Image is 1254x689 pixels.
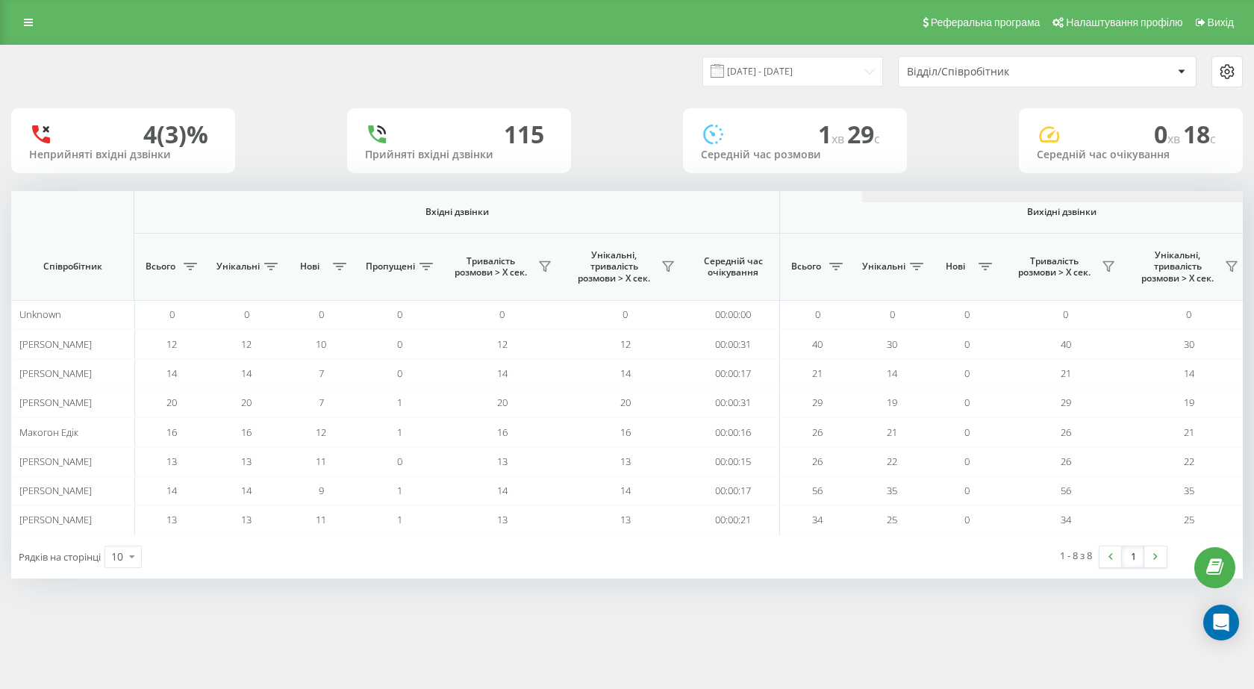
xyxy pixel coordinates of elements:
[241,367,252,380] span: 14
[964,455,970,468] span: 0
[1061,513,1071,526] span: 34
[24,261,121,272] span: Співробітник
[698,255,768,278] span: Середній час очікування
[1208,16,1234,28] span: Вихід
[19,513,92,526] span: [PERSON_NAME]
[397,425,402,439] span: 1
[1061,425,1071,439] span: 26
[1066,16,1182,28] span: Налаштування профілю
[887,425,897,439] span: 21
[497,425,508,439] span: 16
[166,396,177,409] span: 20
[887,513,897,526] span: 25
[397,308,402,321] span: 0
[1061,337,1071,351] span: 40
[687,300,780,329] td: 00:00:00
[319,308,324,321] span: 0
[19,337,92,351] span: [PERSON_NAME]
[29,149,217,161] div: Неприйняті вхідні дзвінки
[316,425,326,439] span: 12
[620,455,631,468] span: 13
[620,513,631,526] span: 13
[687,505,780,534] td: 00:00:21
[497,484,508,497] span: 14
[497,396,508,409] span: 20
[319,367,324,380] span: 7
[504,120,544,149] div: 115
[620,484,631,497] span: 14
[216,261,260,272] span: Унікальні
[937,261,974,272] span: Нові
[623,308,628,321] span: 0
[964,367,970,380] span: 0
[874,131,880,147] span: c
[812,455,823,468] span: 26
[1184,455,1194,468] span: 22
[397,367,402,380] span: 0
[241,513,252,526] span: 13
[316,513,326,526] span: 11
[964,425,970,439] span: 0
[687,447,780,476] td: 00:00:15
[497,455,508,468] span: 13
[964,337,970,351] span: 0
[812,425,823,439] span: 26
[620,425,631,439] span: 16
[964,308,970,321] span: 0
[964,513,970,526] span: 0
[1184,513,1194,526] span: 25
[687,476,780,505] td: 00:00:17
[890,308,895,321] span: 0
[1184,396,1194,409] span: 19
[19,455,92,468] span: [PERSON_NAME]
[812,337,823,351] span: 40
[787,261,825,272] span: Всього
[241,396,252,409] span: 20
[19,425,78,439] span: Макогон Едік
[812,396,823,409] span: 29
[620,396,631,409] span: 20
[1184,484,1194,497] span: 35
[907,66,1085,78] div: Відділ/Співробітник
[1011,255,1097,278] span: Тривалість розмови > Х сек.
[701,149,889,161] div: Середній час розмови
[291,261,328,272] span: Нові
[1061,396,1071,409] span: 29
[847,118,880,150] span: 29
[1184,337,1194,351] span: 30
[1060,548,1092,563] div: 1 - 8 з 8
[1037,149,1225,161] div: Середній час очікування
[319,484,324,497] span: 9
[316,455,326,468] span: 11
[244,308,249,321] span: 0
[319,396,324,409] span: 7
[397,484,402,497] span: 1
[1184,367,1194,380] span: 14
[964,396,970,409] span: 0
[19,396,92,409] span: [PERSON_NAME]
[241,455,252,468] span: 13
[241,425,252,439] span: 16
[620,367,631,380] span: 14
[1167,131,1183,147] span: хв
[166,337,177,351] span: 12
[241,484,252,497] span: 14
[111,549,123,564] div: 10
[687,417,780,446] td: 00:00:16
[812,367,823,380] span: 21
[687,388,780,417] td: 00:00:31
[19,484,92,497] span: [PERSON_NAME]
[832,131,847,147] span: хв
[1184,425,1194,439] span: 21
[497,367,508,380] span: 14
[1183,118,1216,150] span: 18
[316,337,326,351] span: 10
[166,484,177,497] span: 14
[571,249,657,284] span: Унікальні, тривалість розмови > Х сек.
[497,337,508,351] span: 12
[931,16,1041,28] span: Реферальна програма
[448,255,534,278] span: Тривалість розмови > Х сек.
[397,396,402,409] span: 1
[19,367,92,380] span: [PERSON_NAME]
[887,396,897,409] span: 19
